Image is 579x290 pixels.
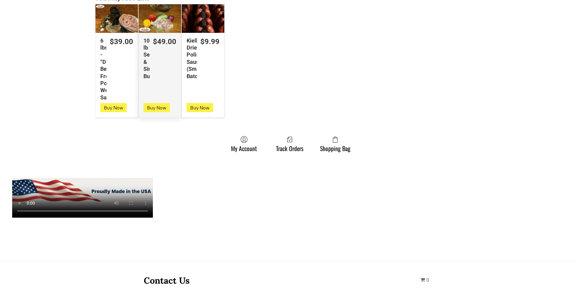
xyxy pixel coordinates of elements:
div: $9.99 [200,37,219,47]
a: 10 lb Seniors &amp; Singles Bundles [139,4,181,33]
a: My Account [228,136,260,152]
div: 10 lb Seniors & Singles Bundles [143,37,150,80]
div: 6 lbs - “Da” Best Fresh Polish Wedding Sausage [100,37,106,101]
a: $39.006 lbs - “Da” Best Fresh Polish Wedding Sausage [95,37,138,101]
span: Buy Now [104,105,123,111]
a: 6 lbs - “Da” Best Fresh Polish Wedding Sausage [95,4,138,33]
a: $9.99Kielbasa Dried Polish Sausage (Small Batch) [182,37,224,80]
a: Kielbasa Dried Polish Sausage (Small Batch) [182,4,224,33]
span: Buy Now [190,105,209,111]
a: Shopping Bag [317,136,353,152]
button: Buy Now [100,103,127,112]
div: $39.00 [110,37,133,47]
div: $49.00 [153,37,176,47]
button: Buy Now [187,103,213,112]
a: Track Orders [273,136,306,152]
button: Buy Now [143,103,170,112]
a: $49.0010 lb Seniors & Singles Bundles [139,37,181,80]
h3: Contact Us [144,275,407,286]
span: Buy Now [147,105,166,111]
div: Kielbasa Dried Polish Sausage (Small Batch) [187,37,197,80]
span: 0 [426,277,429,283]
